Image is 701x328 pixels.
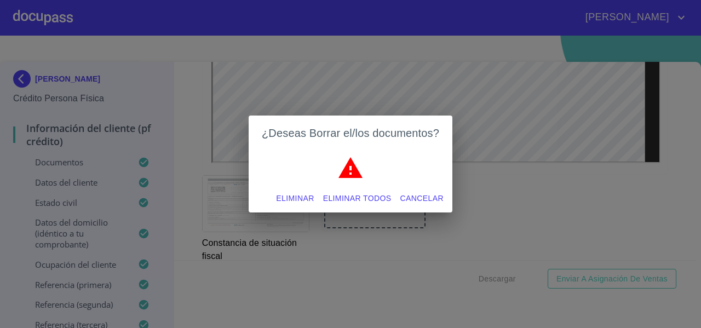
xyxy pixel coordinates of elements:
span: Eliminar [276,192,314,205]
button: Eliminar todos [319,188,396,209]
span: Cancelar [400,192,444,205]
button: Cancelar [396,188,448,209]
button: Eliminar [272,188,318,209]
h2: ¿Deseas Borrar el/los documentos? [262,124,439,142]
span: Eliminar todos [323,192,392,205]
